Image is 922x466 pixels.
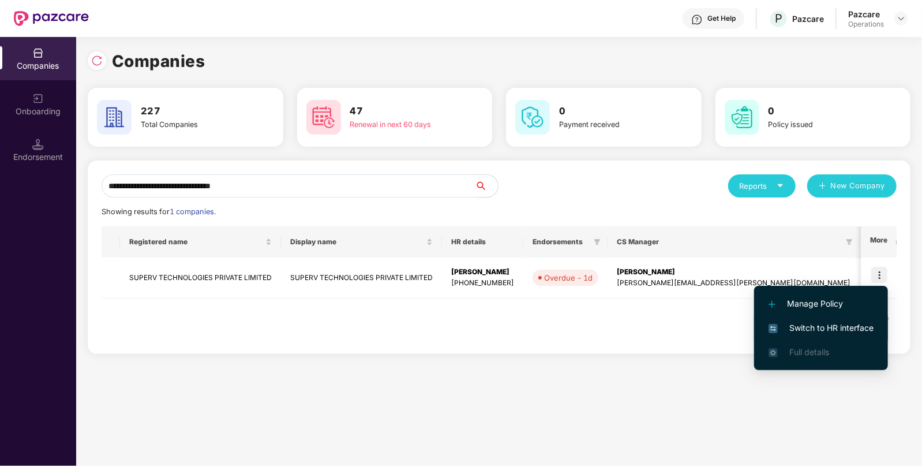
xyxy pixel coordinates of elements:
[848,20,884,29] div: Operations
[789,347,829,357] span: Full details
[281,226,442,258] th: Display name
[474,181,498,191] span: search
[306,100,341,135] img: svg+xml;base64,PHN2ZyB4bWxucz0iaHR0cDovL3d3dy53My5vcmcvMjAwMC9zdmciIHdpZHRoPSI2MCIgaGVpZ2h0PSI2MC...
[897,14,906,23] img: svg+xml;base64,PHN2ZyBpZD0iRHJvcGRvd24tMzJ4MzIiIHhtbG5zPSJodHRwOi8vd3d3LnczLm9yZy8yMDAwL3N2ZyIgd2...
[846,238,853,245] span: filter
[861,226,897,258] th: More
[97,100,132,135] img: svg+xml;base64,PHN2ZyB4bWxucz0iaHR0cDovL3d3dy53My5vcmcvMjAwMC9zdmciIHdpZHRoPSI2MCIgaGVpZ2h0PSI2MC...
[819,182,826,191] span: plus
[559,119,658,131] div: Payment received
[807,174,897,197] button: plusNew Company
[350,104,449,119] h3: 47
[474,174,499,197] button: search
[769,301,775,308] img: svg+xml;base64,PHN2ZyB4bWxucz0iaHR0cDovL3d3dy53My5vcmcvMjAwMC9zdmciIHdpZHRoPSIxMi4yMDEiIGhlaWdodD...
[290,237,424,247] span: Display name
[775,12,782,25] span: P
[102,207,216,216] span: Showing results for
[792,13,824,24] div: Pazcare
[844,235,855,249] span: filter
[112,49,205,74] h1: Companies
[141,119,240,131] div: Total Companies
[725,100,759,135] img: svg+xml;base64,PHN2ZyB4bWxucz0iaHR0cDovL3d3dy53My5vcmcvMjAwMC9zdmciIHdpZHRoPSI2MCIgaGVpZ2h0PSI2MC...
[769,104,868,119] h3: 0
[281,258,442,299] td: SUPERV TECHNOLOGIES PRIVATE LIMITED
[533,237,589,247] span: Endorsements
[769,297,874,310] span: Manage Policy
[769,324,778,333] img: svg+xml;base64,PHN2ZyB4bWxucz0iaHR0cDovL3d3dy53My5vcmcvMjAwMC9zdmciIHdpZHRoPSIxNiIgaGVpZ2h0PSIxNi...
[350,119,449,131] div: Renewal in next 60 days
[515,100,550,135] img: svg+xml;base64,PHN2ZyB4bWxucz0iaHR0cDovL3d3dy53My5vcmcvMjAwMC9zdmciIHdpZHRoPSI2MCIgaGVpZ2h0PSI2MC...
[451,278,514,289] div: [PHONE_NUMBER]
[769,348,778,357] img: svg+xml;base64,PHN2ZyB4bWxucz0iaHR0cDovL3d3dy53My5vcmcvMjAwMC9zdmciIHdpZHRoPSIxNi4zNjMiIGhlaWdodD...
[32,47,44,59] img: svg+xml;base64,PHN2ZyBpZD0iQ29tcGFuaWVzIiB4bWxucz0iaHR0cDovL3d3dy53My5vcmcvMjAwMC9zdmciIHdpZHRoPS...
[120,258,281,299] td: SUPERV TECHNOLOGIES PRIVATE LIMITED
[691,14,703,25] img: svg+xml;base64,PHN2ZyBpZD0iSGVscC0zMngzMiIgeG1sbnM9Imh0dHA6Ly93d3cudzMub3JnLzIwMDAvc3ZnIiB3aWR0aD...
[559,104,658,119] h3: 0
[831,180,886,192] span: New Company
[544,272,593,284] div: Overdue - 1d
[442,226,523,258] th: HR details
[451,267,514,278] div: [PERSON_NAME]
[617,278,850,289] div: [PERSON_NAME][EMAIL_ADDRESS][PERSON_NAME][DOMAIN_NAME]
[14,11,89,26] img: New Pazcare Logo
[170,207,216,216] span: 1 companies.
[594,238,601,245] span: filter
[129,237,263,247] span: Registered name
[769,322,874,334] span: Switch to HR interface
[141,104,240,119] h3: 227
[707,14,736,23] div: Get Help
[591,235,603,249] span: filter
[32,93,44,105] img: svg+xml;base64,PHN2ZyB3aWR0aD0iMjAiIGhlaWdodD0iMjAiIHZpZXdCb3g9IjAgMCAyMCAyMCIgZmlsbD0ibm9uZSIgeG...
[740,180,784,192] div: Reports
[769,119,868,131] div: Policy issued
[91,55,103,66] img: svg+xml;base64,PHN2ZyBpZD0iUmVsb2FkLTMyeDMyIiB4bWxucz0iaHR0cDovL3d3dy53My5vcmcvMjAwMC9zdmciIHdpZH...
[617,237,841,247] span: CS Manager
[848,9,884,20] div: Pazcare
[617,267,850,278] div: [PERSON_NAME]
[777,182,784,189] span: caret-down
[871,267,887,283] img: icon
[32,139,44,150] img: svg+xml;base64,PHN2ZyB3aWR0aD0iMTQuNSIgaGVpZ2h0PSIxNC41IiB2aWV3Qm94PSIwIDAgMTYgMTYiIGZpbGw9Im5vbm...
[120,226,281,258] th: Registered name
